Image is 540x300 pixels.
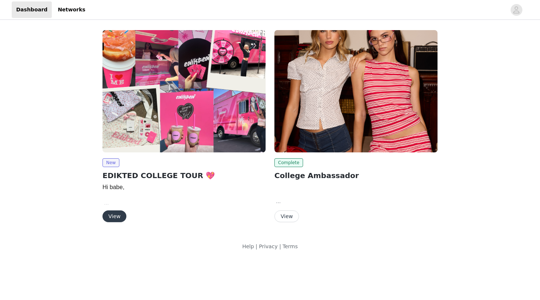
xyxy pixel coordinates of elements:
[513,4,520,16] div: avatar
[102,170,266,181] h2: EDIKTED COLLEGE TOUR 💖
[282,243,298,249] a: Terms
[242,243,254,249] a: Help
[102,214,126,219] a: View
[279,243,281,249] span: |
[102,30,266,152] img: Edikted
[274,170,438,181] h2: College Ambassador
[102,184,125,190] span: Hi babe,
[53,1,90,18] a: Networks
[102,210,126,222] button: View
[274,214,299,219] a: View
[274,30,438,152] img: Edikted
[274,158,303,167] span: Complete
[274,210,299,222] button: View
[102,158,119,167] span: New
[256,243,258,249] span: |
[259,243,278,249] a: Privacy
[12,1,52,18] a: Dashboard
